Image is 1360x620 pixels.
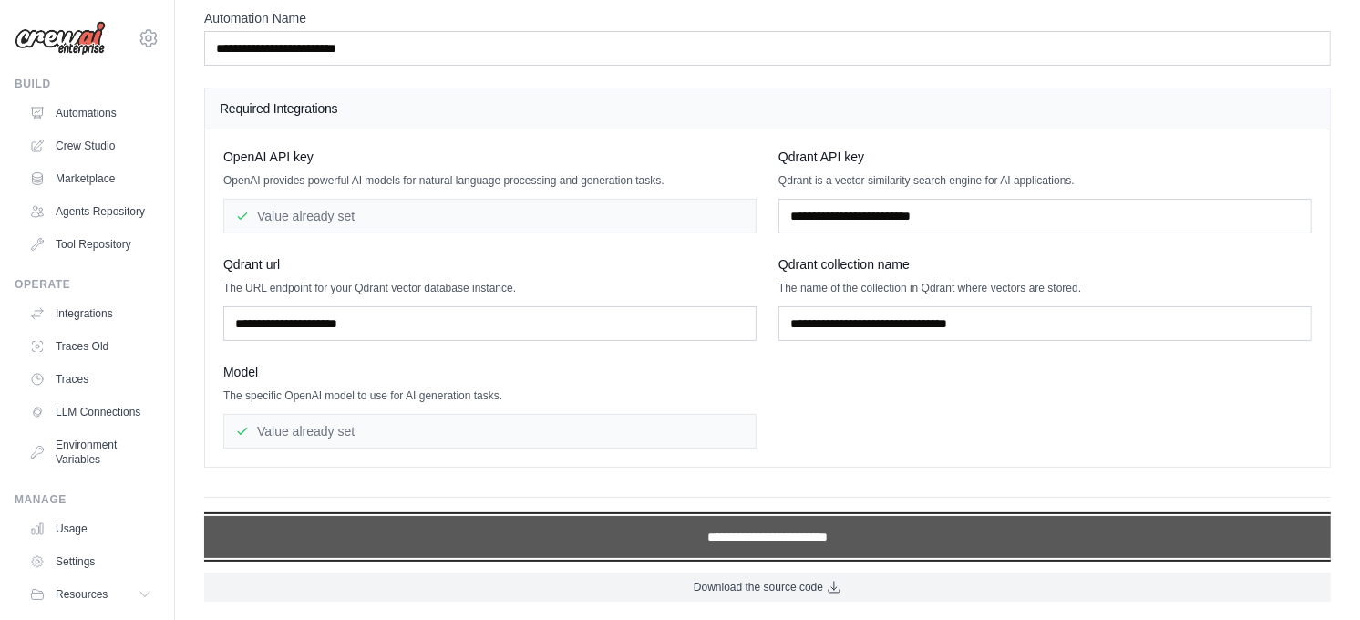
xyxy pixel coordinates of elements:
[22,430,160,474] a: Environment Variables
[223,173,757,188] p: OpenAI provides powerful AI models for natural language processing and generation tasks.
[778,281,1312,295] p: The name of the collection in Qdrant where vectors are stored.
[22,580,160,609] button: Resources
[223,363,258,381] span: Model
[22,398,160,427] a: LLM Connections
[778,255,910,274] span: Qdrant collection name
[15,492,160,507] div: Manage
[22,365,160,394] a: Traces
[22,332,160,361] a: Traces Old
[220,99,1315,118] h4: Required Integrations
[15,21,106,56] img: Logo
[223,388,757,403] p: The specific OpenAI model to use for AI generation tasks.
[223,199,757,233] div: Value already set
[15,77,160,91] div: Build
[22,164,160,193] a: Marketplace
[22,98,160,128] a: Automations
[223,281,757,295] p: The URL endpoint for your Qdrant vector database instance.
[778,173,1312,188] p: Qdrant is a vector similarity search engine for AI applications.
[22,197,160,226] a: Agents Repository
[204,573,1331,602] a: Download the source code
[22,230,160,259] a: Tool Repository
[223,148,314,166] span: OpenAI API key
[22,547,160,576] a: Settings
[223,255,280,274] span: Qdrant url
[694,580,823,594] span: Download the source code
[22,131,160,160] a: Crew Studio
[22,514,160,543] a: Usage
[204,9,1331,27] label: Automation Name
[56,587,108,602] span: Resources
[15,277,160,292] div: Operate
[778,148,864,166] span: Qdrant API key
[22,299,160,328] a: Integrations
[223,414,757,449] div: Value already set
